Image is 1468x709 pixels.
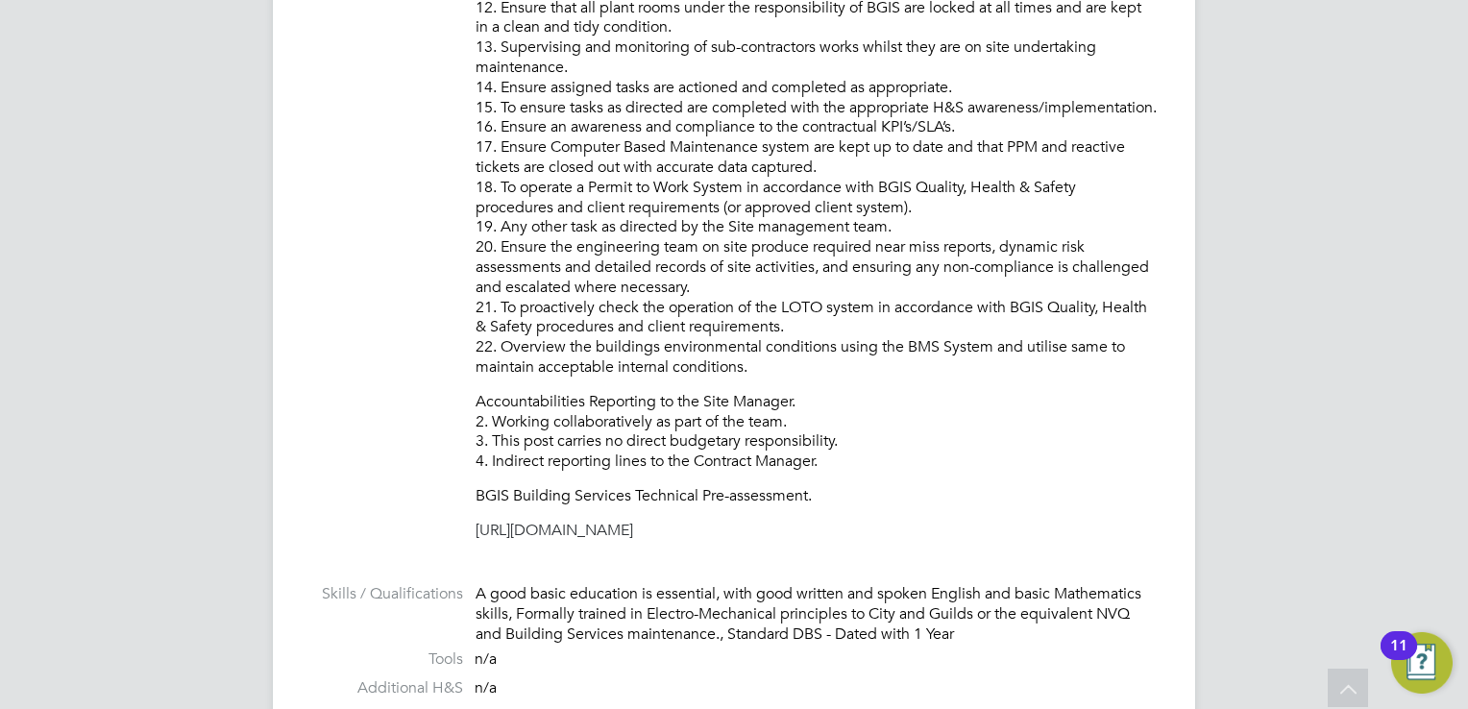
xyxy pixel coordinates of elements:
p: Accountabilities Reporting to the Site Manager. 2. Working collaboratively as part of the team. 3... [476,392,1157,472]
span: n/a [475,678,497,697]
label: Additional H&S [311,678,463,698]
button: Open Resource Center, 11 new notifications [1391,632,1453,694]
span: n/a [475,649,497,669]
div: 11 [1390,646,1407,671]
a: [URL][DOMAIN_NAME] [476,521,633,540]
p: BGIS Building Services Technical Pre-assessment. [476,486,1157,506]
label: Tools [311,649,463,670]
div: A good basic education is essential, with good written and spoken English and basic Mathematics s... [476,584,1157,644]
label: Skills / Qualifications [311,584,463,604]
